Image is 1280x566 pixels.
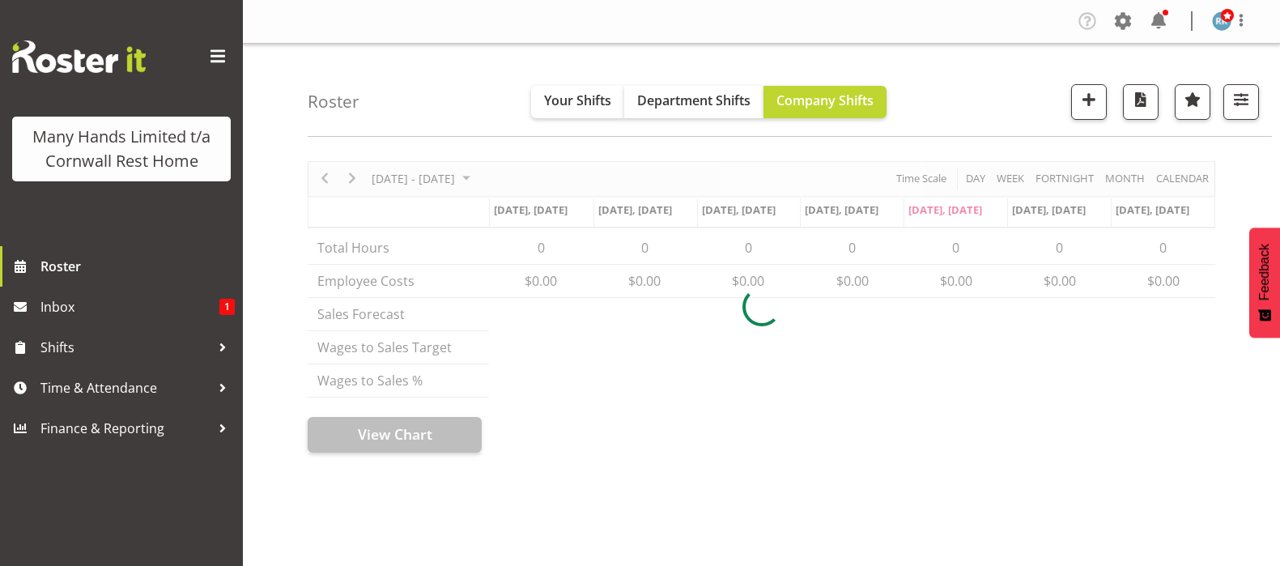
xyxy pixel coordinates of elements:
button: Company Shifts [763,86,887,118]
span: 1 [219,299,235,315]
img: Rosterit website logo [12,40,146,73]
div: Many Hands Limited t/a Cornwall Rest Home [28,125,215,173]
button: Highlight an important date within the roster. [1175,84,1210,120]
span: Feedback [1257,244,1272,300]
span: Time & Attendance [40,376,210,400]
button: Add a new shift [1071,84,1107,120]
button: Filter Shifts [1223,84,1259,120]
span: Shifts [40,335,210,360]
button: Feedback - Show survey [1249,228,1280,338]
span: Company Shifts [776,91,874,109]
span: Roster [40,254,235,279]
span: Inbox [40,295,219,319]
img: reece-rhind280.jpg [1212,11,1231,31]
button: Download a PDF of the roster according to the set date range. [1123,84,1159,120]
span: Department Shifts [637,91,751,109]
span: Finance & Reporting [40,416,210,440]
button: Your Shifts [531,86,624,118]
button: Department Shifts [624,86,763,118]
span: Your Shifts [544,91,611,109]
h4: Roster [308,92,359,111]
